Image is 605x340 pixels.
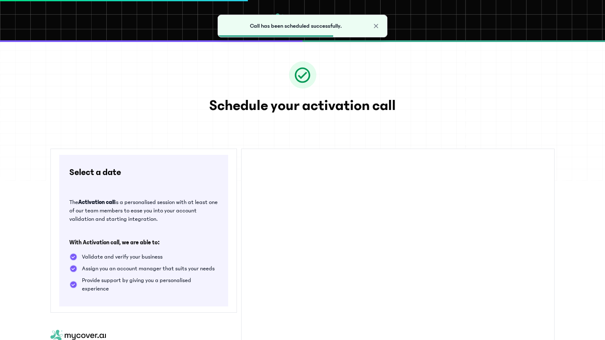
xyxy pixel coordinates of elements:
button: Close [372,22,380,30]
h3: Schedule your activation call [209,97,396,114]
span: Call has been scheduled successfully. [250,23,342,29]
h3: With Activation call, we are able to: [69,238,218,247]
p: The is a personalised session with at least one of our team members to ease you into your account... [69,198,218,223]
h3: Select a date [69,168,218,177]
p: Assign you an account manager that suits your needs [82,264,215,273]
p: Validate and verify your business [82,253,163,261]
b: Activation call [78,199,115,206]
p: Provide support by giving you a personalised experience [82,276,218,293]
